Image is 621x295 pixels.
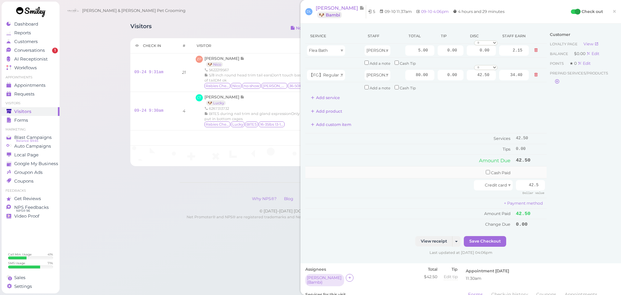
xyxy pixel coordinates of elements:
span: Blast Campaigns [14,135,52,140]
div: 5622219567 [204,67,314,73]
span: × [612,7,616,16]
span: Rabies Checked [204,83,230,89]
span: ★ 0 [570,61,578,66]
span: Dashboard [14,21,38,27]
small: Add a note [370,61,390,66]
a: 🐶 Nico [206,62,223,67]
span: Change Due [485,222,510,227]
li: Marketing [2,127,60,132]
span: AI Receptionist [14,56,48,62]
span: Reports [14,30,31,36]
a: [PERSON_NAME] 🐶 Nico [204,56,245,67]
a: Requests [2,90,60,98]
td: 0.00 [514,144,547,154]
div: 41 % [48,252,53,256]
th: Staff earn [497,28,530,44]
a: Visitors [2,107,60,116]
label: Total [424,267,437,272]
span: [PERSON_NAME] & [PERSON_NAME] Pet Grooming [82,2,186,20]
span: Balance [550,51,569,56]
label: Check out [582,8,603,15]
a: Sales [2,273,60,282]
span: Credit card [485,183,507,187]
span: Conversations [14,48,45,53]
span: [PERSON_NAME] [316,5,359,11]
span: Appointments [14,83,46,88]
span: Customers [14,39,38,44]
a: Edit [586,51,599,56]
td: 42.50 [514,133,547,144]
a: Video Proof [2,212,60,221]
span: $0.00 [574,51,586,56]
a: Privacy [298,196,319,201]
div: Last updated at [DATE] 04:06pm [305,250,616,255]
span: Edit tip [444,274,458,279]
span: [PERSON_NAME] [366,73,401,77]
span: Workflows [14,65,37,71]
td: Services [305,133,514,144]
div: # [181,43,187,48]
th: Tip [436,28,465,44]
span: NPS Feedbacks [14,205,49,210]
label: Tip [444,267,458,272]
span: Rabies Checked [204,121,230,127]
td: 0.00 [514,219,547,230]
span: Forms [14,118,28,123]
small: Cash Tip [400,86,416,90]
span: Auto Campaigns [14,143,51,149]
div: 11:30am [466,276,615,281]
span: Amount Due [479,157,510,164]
a: Get Reviews [2,194,60,203]
li: Appointments [2,75,60,80]
span: Balance: $9.65 [16,138,38,143]
span: Points [550,61,565,66]
small: Add a note [370,86,390,90]
span: Loyalty page [550,42,579,46]
span: 36-50lbs 21-25H [288,83,314,89]
span: 5/8 inch round head trim tail earsDon't touch base of tailDM ok [204,73,303,83]
span: Coupons [14,178,34,184]
a: Conversations 1 [2,46,60,55]
a: Local Page [2,151,60,159]
td: Tips [305,144,514,154]
a: Reports [2,28,60,37]
th: Discount [465,28,497,44]
span: [PERSON_NAME] [204,56,240,61]
a: 09-10 4:06pm [421,9,449,14]
span: Note [359,5,364,11]
span: NPS® 96 [16,208,30,213]
div: $42.50 [424,274,437,280]
a: Edit [578,61,591,66]
a: Google My Business [2,159,60,168]
span: DL [305,8,312,15]
span: 42.50 [516,211,530,217]
h5: 🎉 Total 2 visits [DATE]. [134,135,546,140]
th: Check in [130,38,176,53]
div: [PERSON_NAME] (Bambi) [305,274,346,287]
span: Video Proof [14,213,39,219]
span: 5 [373,9,375,14]
span: Settings [14,284,32,289]
div: © [DATE]–[DATE] [DOMAIN_NAME], Smiley is a product of Smiley Science Lab Inc. [180,208,500,214]
a: Dashboard [2,20,60,28]
td: 42.50 [514,154,547,166]
small: Net Promoter® and NPS® are registered trademarks and Net Promoter Score and Net Promoter System a... [187,215,494,225]
div: Dollar value [519,190,545,196]
label: Appointment [DATE] [466,268,509,274]
span: Amount Paid [484,211,510,216]
button: Save Checkout [464,236,506,246]
span: BITES during nail trim and gland expressionOnly put in bottom cages [204,111,300,121]
div: Call Min. Usage [8,252,32,256]
a: 🐶 Lucky [206,100,226,106]
td: Cash Paid [305,166,514,178]
i: 4 [183,108,185,113]
span: Nico [231,83,242,89]
span: [PERSON_NAME] [204,95,240,99]
a: 09-24 9:30am [134,108,163,113]
a: View receipt [415,236,452,246]
span: [PERSON_NAME] [366,48,401,53]
th: Visitor [192,38,350,53]
a: 09-24 9:31am [134,70,163,74]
